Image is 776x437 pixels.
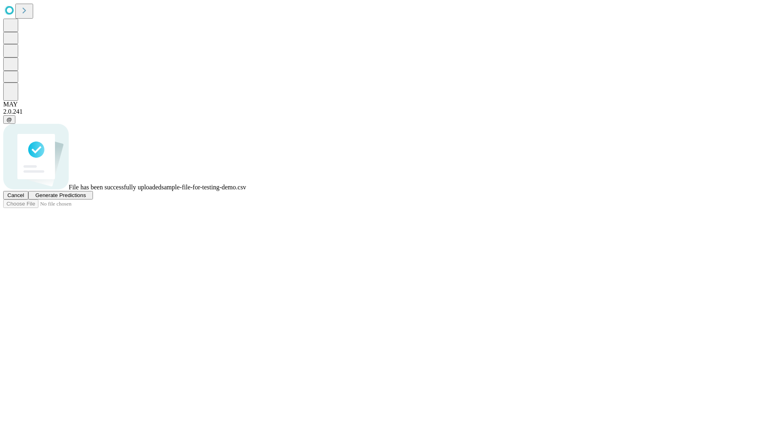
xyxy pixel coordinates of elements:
span: Generate Predictions [35,192,86,198]
span: sample-file-for-testing-demo.csv [161,184,246,191]
button: Cancel [3,191,28,199]
button: @ [3,115,15,124]
span: @ [6,117,12,123]
div: 2.0.241 [3,108,773,115]
span: File has been successfully uploaded [69,184,161,191]
span: Cancel [7,192,24,198]
div: MAY [3,101,773,108]
button: Generate Predictions [28,191,93,199]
